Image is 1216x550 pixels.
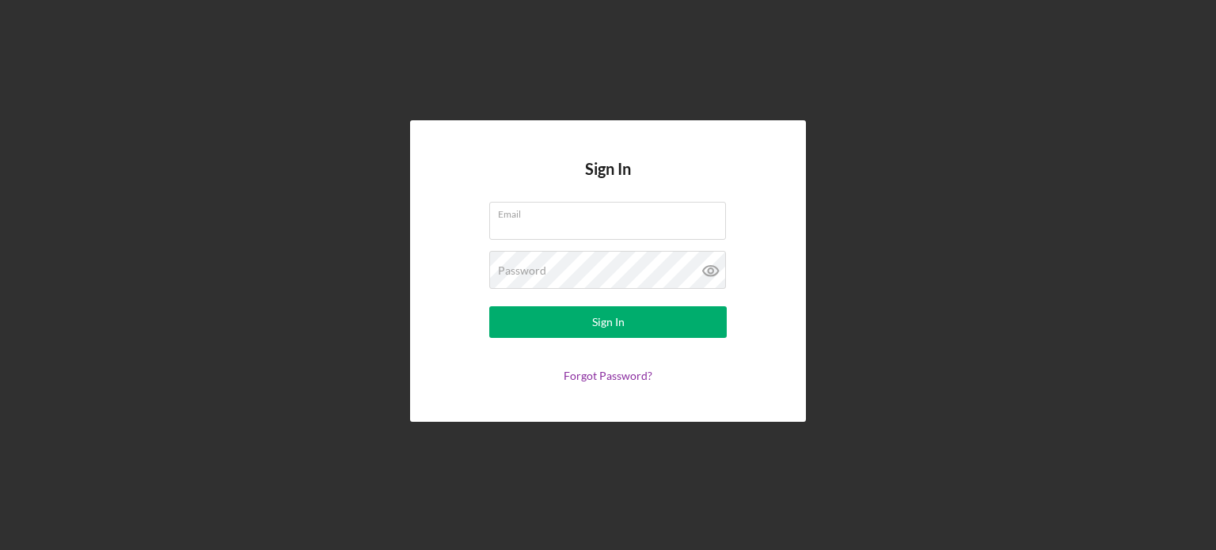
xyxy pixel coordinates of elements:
label: Email [498,203,726,220]
div: Sign In [592,306,625,338]
button: Sign In [489,306,727,338]
label: Password [498,264,546,277]
h4: Sign In [585,160,631,202]
a: Forgot Password? [564,369,652,382]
